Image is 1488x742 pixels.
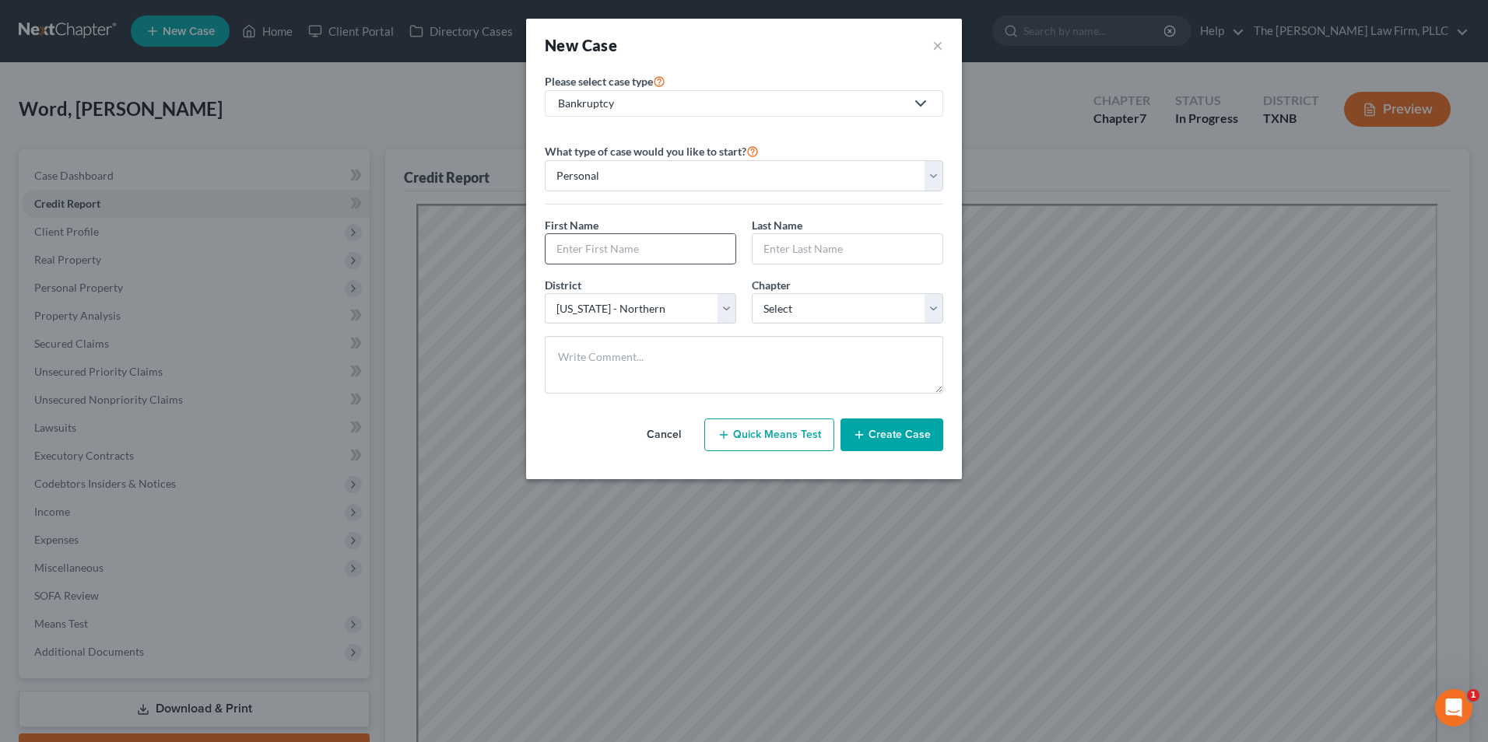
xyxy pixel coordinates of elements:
[1467,689,1479,702] span: 1
[932,34,943,56] button: ×
[841,418,943,451] button: Create Case
[545,142,759,160] label: What type of case would you like to start?
[545,278,581,292] span: District
[752,219,802,232] span: Last Name
[545,36,617,54] strong: New Case
[753,234,942,264] input: Enter Last Name
[546,234,735,264] input: Enter First Name
[545,75,653,88] span: Please select case type
[704,418,834,451] button: Quick Means Test
[630,419,698,450] button: Cancel
[1435,689,1472,726] iframe: Intercom live chat
[545,219,598,232] span: First Name
[752,278,791,292] span: Chapter
[558,96,905,111] div: Bankruptcy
